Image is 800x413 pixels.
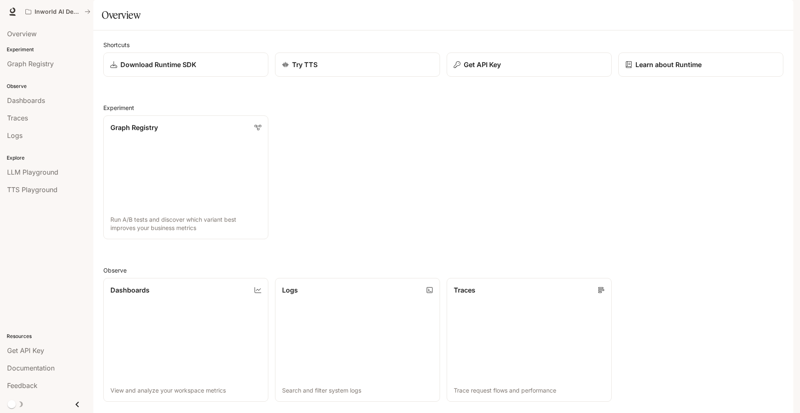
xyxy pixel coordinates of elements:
h2: Shortcuts [103,40,783,49]
p: Dashboards [110,285,150,295]
p: Get API Key [464,60,501,70]
a: TracesTrace request flows and performance [447,278,612,402]
p: Traces [454,285,475,295]
p: Search and filter system logs [282,386,433,395]
p: Inworld AI Demos [35,8,81,15]
p: Logs [282,285,298,295]
h1: Overview [102,7,140,23]
a: Learn about Runtime [618,53,783,77]
a: Graph RegistryRun A/B tests and discover which variant best improves your business metrics [103,115,268,239]
p: Download Runtime SDK [120,60,196,70]
p: View and analyze your workspace metrics [110,386,261,395]
p: Learn about Runtime [635,60,702,70]
p: Trace request flows and performance [454,386,605,395]
a: LogsSearch and filter system logs [275,278,440,402]
p: Run A/B tests and discover which variant best improves your business metrics [110,215,261,232]
p: Graph Registry [110,123,158,133]
button: Get API Key [447,53,612,77]
a: Download Runtime SDK [103,53,268,77]
button: All workspaces [22,3,94,20]
p: Try TTS [292,60,317,70]
a: Try TTS [275,53,440,77]
h2: Observe [103,266,783,275]
h2: Experiment [103,103,783,112]
a: DashboardsView and analyze your workspace metrics [103,278,268,402]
